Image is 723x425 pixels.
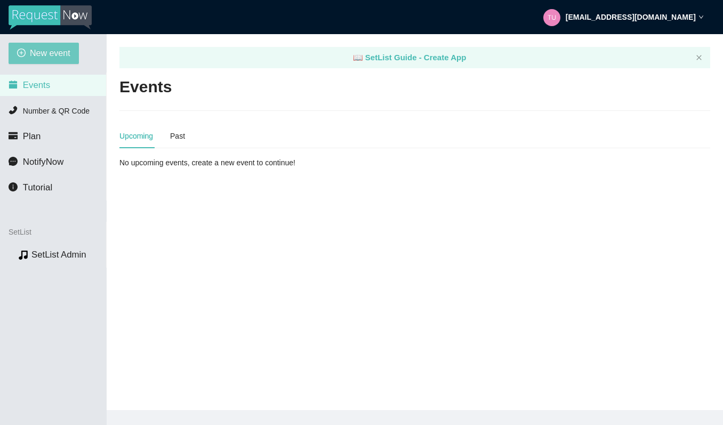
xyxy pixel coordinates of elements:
button: close [696,54,702,61]
strong: [EMAIL_ADDRESS][DOMAIN_NAME] [566,13,696,21]
span: Tutorial [23,182,52,193]
span: Events [23,80,50,90]
span: laptop [353,53,363,62]
a: SetList Admin [31,250,86,260]
span: Number & QR Code [23,107,90,115]
div: No upcoming events, create a new event to continue! [119,157,311,169]
span: New event [30,46,70,60]
div: Upcoming [119,130,153,142]
img: RequestNow [9,5,92,30]
span: NotifyNow [23,157,63,167]
span: calendar [9,80,18,89]
span: Plan [23,131,41,141]
span: message [9,157,18,166]
button: plus-circleNew event [9,43,79,64]
span: phone [9,106,18,115]
h2: Events [119,76,172,98]
span: info-circle [9,182,18,191]
div: Past [170,130,185,142]
a: laptop SetList Guide - Create App [353,53,467,62]
img: 317397271efa8a9a498fe2184962018c [543,9,560,26]
span: plus-circle [17,49,26,59]
span: down [698,14,704,20]
span: credit-card [9,131,18,140]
